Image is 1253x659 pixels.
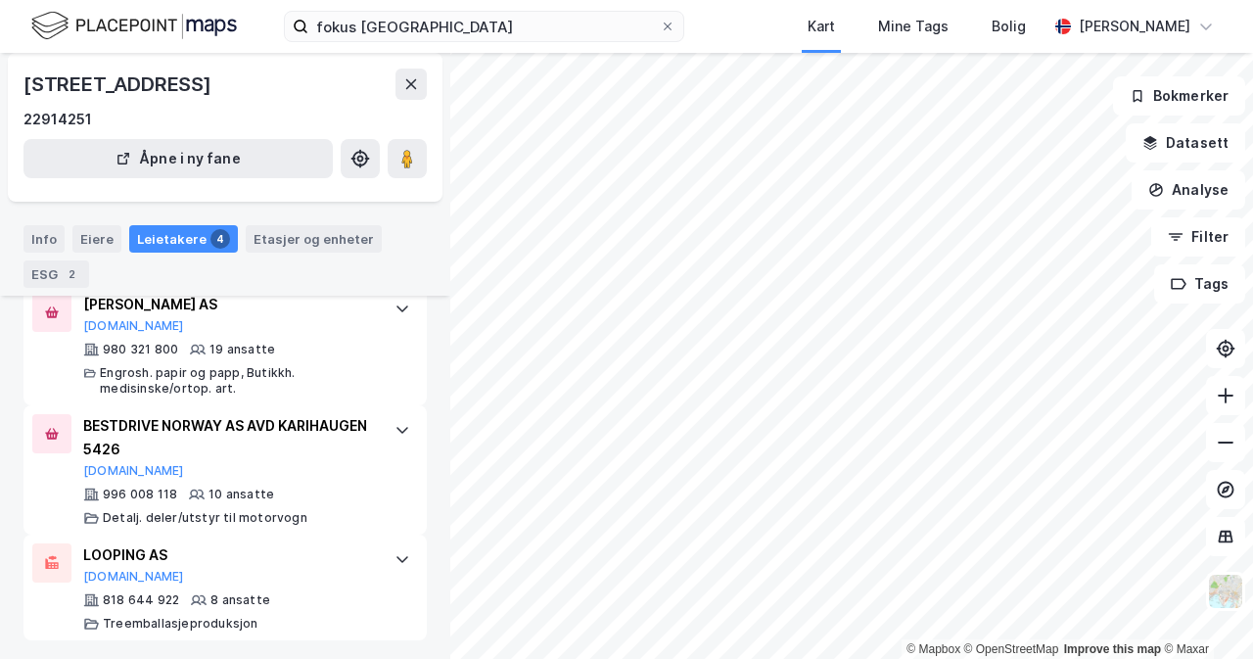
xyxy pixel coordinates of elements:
[83,543,375,567] div: LOOPING AS
[1151,217,1245,257] button: Filter
[83,569,184,585] button: [DOMAIN_NAME]
[964,642,1059,656] a: OpenStreetMap
[103,342,178,357] div: 980 321 800
[23,139,333,178] button: Åpne i ny fane
[1064,642,1161,656] a: Improve this map
[1126,123,1245,163] button: Datasett
[103,487,177,502] div: 996 008 118
[83,414,375,461] div: BESTDRIVE NORWAY AS AVD KARIHAUGEN 5426
[83,463,184,479] button: [DOMAIN_NAME]
[103,616,258,632] div: Treemballasjeproduksjon
[129,225,238,253] div: Leietakere
[23,69,215,100] div: [STREET_ADDRESS]
[23,225,65,253] div: Info
[103,592,179,608] div: 818 644 922
[72,225,121,253] div: Eiere
[808,15,835,38] div: Kart
[1113,76,1245,116] button: Bokmerker
[1079,15,1190,38] div: [PERSON_NAME]
[210,592,270,608] div: 8 ansatte
[62,264,81,284] div: 2
[209,342,275,357] div: 19 ansatte
[103,510,307,526] div: Detalj. deler/utstyr til motorvogn
[83,318,184,334] button: [DOMAIN_NAME]
[23,260,89,288] div: ESG
[1154,264,1245,304] button: Tags
[1132,170,1245,210] button: Analyse
[31,9,237,43] img: logo.f888ab2527a4732fd821a326f86c7f29.svg
[254,230,374,248] div: Etasjer og enheter
[210,229,230,249] div: 4
[906,642,960,656] a: Mapbox
[23,108,92,131] div: 22914251
[100,365,375,397] div: Engrosh. papir og papp, Butikkh. medisinske/ortop. art.
[83,293,375,316] div: [PERSON_NAME] AS
[308,12,660,41] input: Søk på adresse, matrikkel, gårdeiere, leietakere eller personer
[1155,565,1253,659] iframe: Chat Widget
[878,15,949,38] div: Mine Tags
[992,15,1026,38] div: Bolig
[209,487,274,502] div: 10 ansatte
